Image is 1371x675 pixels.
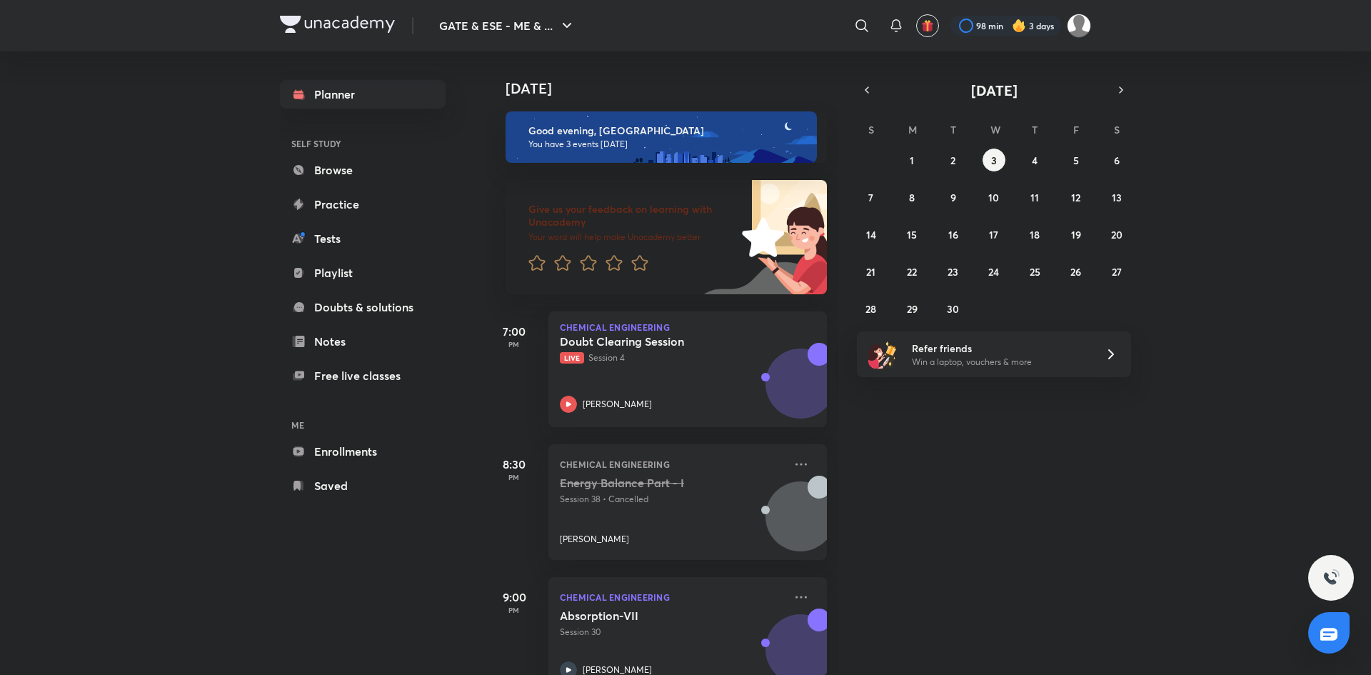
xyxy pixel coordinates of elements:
[1070,265,1081,279] abbr: September 26, 2025
[280,471,446,500] a: Saved
[991,154,997,167] abbr: September 3, 2025
[1032,123,1038,136] abbr: Thursday
[1111,228,1123,241] abbr: September 20, 2025
[983,149,1005,171] button: September 3, 2025
[766,489,835,558] img: Avatar
[912,356,1088,369] p: Win a laptop, vouchers & more
[1012,19,1026,33] img: streak
[1023,223,1046,246] button: September 18, 2025
[528,139,804,150] p: You have 3 events [DATE]
[860,223,883,246] button: September 14, 2025
[506,80,841,97] h4: [DATE]
[1030,265,1040,279] abbr: September 25, 2025
[528,203,737,229] h6: Give us your feedback on learning with Unacademy
[560,493,784,506] p: Session 38 • Cancelled
[1065,186,1088,209] button: September 12, 2025
[280,16,395,33] img: Company Logo
[1071,228,1081,241] abbr: September 19, 2025
[280,361,446,390] a: Free live classes
[1114,123,1120,136] abbr: Saturday
[560,323,815,331] p: Chemical Engineering
[560,609,738,623] h5: Absorption-VII
[1114,154,1120,167] abbr: September 6, 2025
[950,154,955,167] abbr: September 2, 2025
[486,589,543,606] h5: 9:00
[1065,260,1088,283] button: September 26, 2025
[900,186,923,209] button: September 8, 2025
[1023,186,1046,209] button: September 11, 2025
[1065,223,1088,246] button: September 19, 2025
[916,14,939,37] button: avatar
[942,260,965,283] button: September 23, 2025
[1032,154,1038,167] abbr: September 4, 2025
[910,154,914,167] abbr: September 1, 2025
[280,293,446,321] a: Doubts & solutions
[921,19,934,32] img: avatar
[983,223,1005,246] button: September 17, 2025
[868,123,874,136] abbr: Sunday
[528,124,804,137] h6: Good evening, [GEOGRAPHIC_DATA]
[948,265,958,279] abbr: September 23, 2025
[280,156,446,184] a: Browse
[989,228,998,241] abbr: September 17, 2025
[431,11,584,40] button: GATE & ESE - ME & ...
[560,533,629,546] p: [PERSON_NAME]
[988,265,999,279] abbr: September 24, 2025
[486,323,543,340] h5: 7:00
[1105,260,1128,283] button: September 27, 2025
[280,190,446,219] a: Practice
[560,626,784,639] p: Session 30
[1065,149,1088,171] button: September 5, 2025
[868,191,873,204] abbr: September 7, 2025
[907,228,917,241] abbr: September 15, 2025
[486,473,543,481] p: PM
[693,180,827,294] img: feedback_image
[900,149,923,171] button: September 1, 2025
[900,297,923,320] button: September 29, 2025
[983,260,1005,283] button: September 24, 2025
[942,149,965,171] button: September 2, 2025
[866,265,875,279] abbr: September 21, 2025
[1112,191,1122,204] abbr: September 13, 2025
[560,456,784,473] p: Chemical Engineering
[280,259,446,287] a: Playlist
[907,302,918,316] abbr: September 29, 2025
[560,334,738,349] h5: Doubt Clearing Session
[1030,191,1039,204] abbr: September 11, 2025
[1023,149,1046,171] button: September 4, 2025
[1105,186,1128,209] button: September 13, 2025
[506,111,817,163] img: evening
[1322,569,1340,586] img: ttu
[1071,191,1080,204] abbr: September 12, 2025
[948,228,958,241] abbr: September 16, 2025
[950,191,956,204] abbr: September 9, 2025
[1073,154,1079,167] abbr: September 5, 2025
[766,356,835,425] img: Avatar
[280,80,446,109] a: Planner
[486,456,543,473] h5: 8:30
[1112,265,1122,279] abbr: September 27, 2025
[942,297,965,320] button: September 30, 2025
[868,340,897,369] img: referral
[900,260,923,283] button: September 22, 2025
[950,123,956,136] abbr: Tuesday
[947,302,959,316] abbr: September 30, 2025
[560,352,584,364] span: Live
[280,131,446,156] h6: SELF STUDY
[860,186,883,209] button: September 7, 2025
[900,223,923,246] button: September 15, 2025
[560,476,738,490] h5: Energy Balance Part - I
[280,413,446,437] h6: ME
[971,81,1018,100] span: [DATE]
[280,224,446,253] a: Tests
[280,437,446,466] a: Enrollments
[877,80,1111,100] button: [DATE]
[866,228,876,241] abbr: September 14, 2025
[908,123,917,136] abbr: Monday
[486,606,543,614] p: PM
[1030,228,1040,241] abbr: September 18, 2025
[942,186,965,209] button: September 9, 2025
[560,351,784,364] p: Session 4
[990,123,1000,136] abbr: Wednesday
[560,589,784,606] p: Chemical Engineering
